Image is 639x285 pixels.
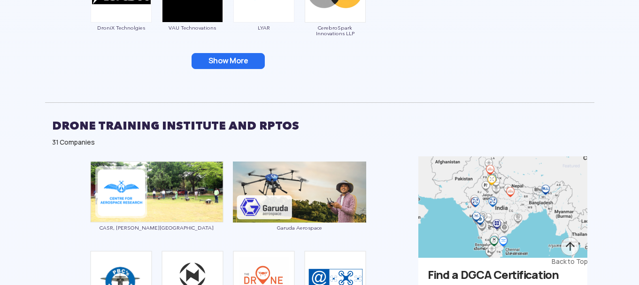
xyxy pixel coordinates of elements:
[552,257,588,266] div: Back to Top
[162,25,223,31] span: VAU Technovations
[233,187,366,231] a: Garuda Aerospace
[90,187,223,231] a: CASR, [PERSON_NAME][GEOGRAPHIC_DATA]
[52,114,587,138] h2: DRONE TRAINING INSTITUTE AND RPTOS
[90,25,152,31] span: DroniX Technolgies
[560,236,580,257] img: ic_arrow-up.png
[233,25,295,31] span: LYAR
[90,161,223,223] img: ic_annauniversity_block.png
[233,162,366,223] img: ic_garudarpto_eco.png
[418,156,587,258] img: bg_advert_training_sidebar.png
[233,225,366,231] span: Garuda Aerospace
[304,25,366,36] span: CerebroSpark Innovations LLP
[192,53,265,69] button: Show More
[52,138,587,147] div: 31 Companies
[90,225,223,231] span: CASR, [PERSON_NAME][GEOGRAPHIC_DATA]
